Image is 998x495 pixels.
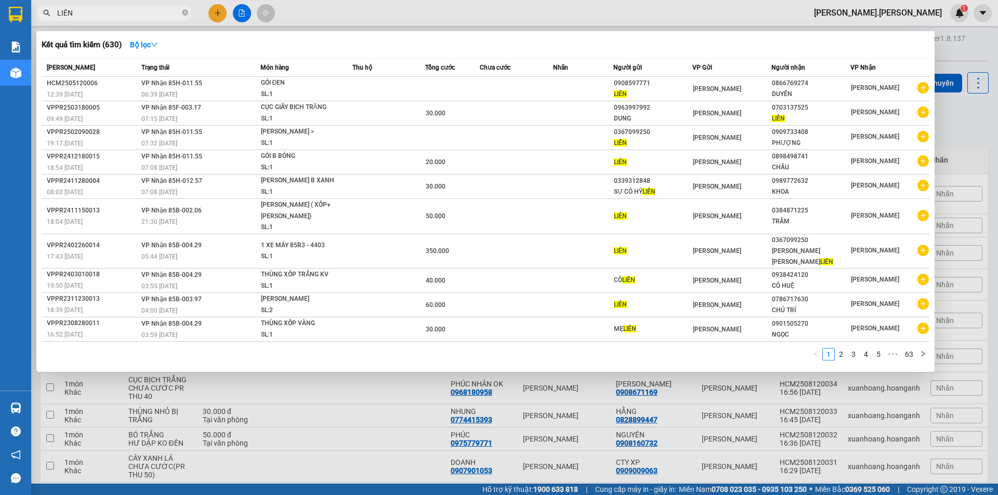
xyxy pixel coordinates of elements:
a: 2 [835,349,847,360]
span: plus-circle [917,82,929,93]
span: [PERSON_NAME] [693,212,741,220]
div: GÓI ĐEN [261,77,339,89]
div: VPPR2311230013 [47,293,138,304]
span: [PERSON_NAME] [851,133,899,140]
div: SL: 1 [261,138,339,149]
span: VP Nhận 85B-002.06 [141,207,202,214]
span: 30.000 [426,326,445,333]
div: 0963997992 [614,102,692,113]
span: 03:59 [DATE] [141,331,177,339]
span: plus-circle [917,323,929,334]
li: Next Page [917,348,929,360]
div: KHOA [772,186,850,197]
span: 07:08 [DATE] [141,189,177,196]
div: SL: 1 [261,113,339,125]
a: 3 [848,349,859,360]
span: [PERSON_NAME] [693,277,741,284]
span: LIÊN [614,301,627,308]
span: 07:08 [DATE] [141,164,177,171]
span: LIÊN [820,258,833,265]
span: LIÊN [622,276,635,284]
span: VP Gửi [692,64,712,71]
span: 19:17 [DATE] [47,140,83,147]
a: 5 [873,349,884,360]
div: SL: 1 [261,162,339,173]
div: MẸ [614,324,692,335]
span: Chưa cước [480,64,510,71]
span: LIÊN [772,115,785,122]
span: down [151,41,158,48]
a: 1 [823,349,834,360]
div: DUNG [614,113,692,124]
span: LIÊN [614,90,627,98]
span: 350.000 [426,247,449,255]
button: left [810,348,822,360]
span: [PERSON_NAME] [693,85,741,92]
a: 4 [860,349,872,360]
div: 0384871225 [772,205,850,216]
div: CÔ [614,275,692,286]
h3: Kết quả tìm kiếm ( 630 ) [42,39,122,50]
span: 19:50 [DATE] [47,282,83,289]
span: LIÊN [614,158,627,166]
span: 06:39 [DATE] [141,91,177,98]
span: [PERSON_NAME] [693,110,741,117]
span: 21:30 [DATE] [141,218,177,225]
div: THÙNG XỐP TRẮNG KV [261,269,339,280]
span: VP Nhận 85H-011.55 [141,79,202,87]
span: VP Nhận [850,64,876,71]
span: Trạng thái [141,64,169,71]
span: [PERSON_NAME] [851,84,899,91]
li: Previous Page [810,348,822,360]
span: plus-circle [917,180,929,191]
span: VP Nhận 85H-011.55 [141,128,202,136]
div: 0367099250 [614,127,692,138]
li: 63 [901,348,917,360]
div: CỤC GIẤY BỊCH TRĂNG [261,102,339,113]
div: PHƯỢNG [772,138,850,149]
span: 03:55 [DATE] [141,283,177,290]
span: VP Nhận 85B-004.29 [141,242,202,249]
span: 16:52 [DATE] [47,331,83,338]
div: [PERSON_NAME] ( XỐP+ [PERSON_NAME]) [261,199,339,222]
li: 2 [835,348,847,360]
span: plus-circle [917,155,929,167]
div: [PERSON_NAME] B XANH [261,175,339,186]
div: SL: 1 [261,222,339,233]
span: 09:49 [DATE] [47,115,83,123]
span: close-circle [182,8,188,18]
span: Người gửi [613,64,642,71]
span: VP Nhận 85H-011.55 [141,153,202,160]
span: [PERSON_NAME] [851,325,899,332]
div: CÔ HUỆ [772,280,850,291]
div: 0898498741 [772,151,850,162]
div: VPPR2412180015 [47,151,138,162]
div: 0901505270 [772,318,850,329]
div: 0367099250 [772,235,850,246]
span: [PERSON_NAME] [851,157,899,165]
span: plus-circle [917,245,929,256]
input: Tìm tên, số ĐT hoặc mã đơn [57,7,180,19]
img: warehouse-icon [10,68,21,78]
div: NGỌC [772,329,850,340]
div: 0989772632 [772,176,850,186]
div: CHÂU [772,162,850,173]
div: SƯ CÔ HỶ [614,186,692,197]
span: plus-circle [917,106,929,118]
span: Nhãn [553,64,568,71]
span: LIÊN [614,247,627,255]
span: 04:00 [DATE] [141,307,177,314]
div: VPPR2502090028 [47,127,138,138]
span: VP Nhận 85B-004.29 [141,320,202,327]
span: notification [11,450,21,460]
span: LIÊN [642,188,655,195]
div: VPPR2402260014 [47,240,138,251]
div: VPPR2503180005 [47,102,138,113]
div: SL: 1 [261,89,339,100]
span: [PERSON_NAME] [693,301,741,309]
span: Người nhận [771,64,805,71]
span: Món hàng [260,64,289,71]
strong: Bộ lọc [130,41,158,49]
div: GÓI B BÓNG [261,151,339,162]
span: 18:54 [DATE] [47,164,83,171]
